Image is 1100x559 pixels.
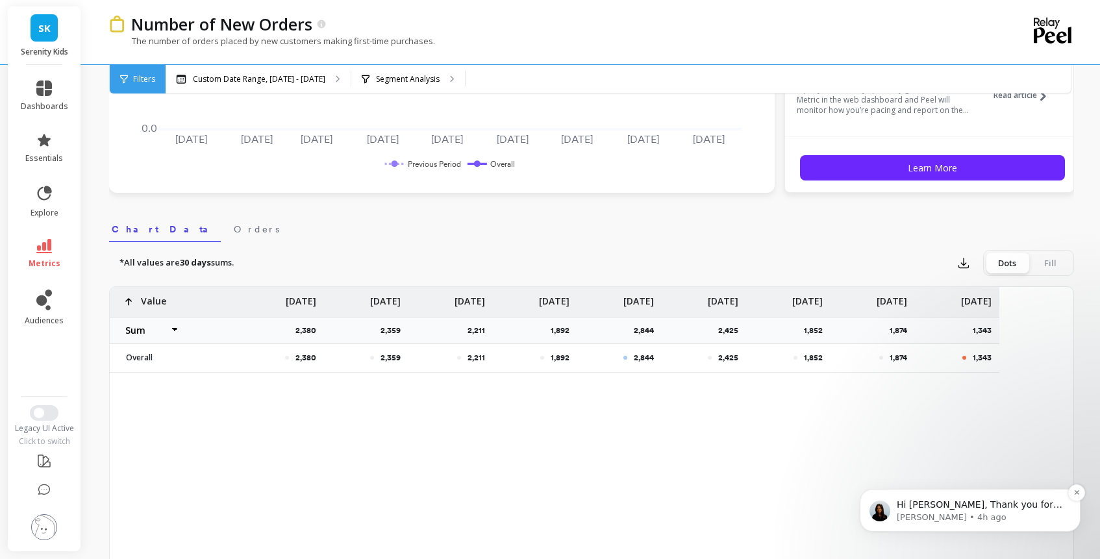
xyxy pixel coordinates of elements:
p: The number of orders placed by new customers making first-time purchases. [109,35,435,47]
p: Segment Analysis [376,74,440,84]
div: message notification from Kateryna, 4h ago. Hi Dawn, Thank you for waiting! Just wanted to update... [19,82,240,125]
p: Custom Date Range, [DATE] - [DATE] [193,74,325,84]
strong: 30 days [180,256,211,268]
p: [DATE] [370,287,401,308]
p: 2,211 [468,325,493,336]
p: Overall [118,353,232,363]
p: 1,343 [973,325,999,336]
p: [DATE] [792,287,823,308]
p: Value [141,287,166,308]
span: metrics [29,258,60,269]
div: Legacy UI Active [8,423,81,434]
button: Dismiss notification [228,77,245,94]
p: 1,852 [804,353,823,363]
p: 1,892 [551,325,577,336]
p: 2,844 [634,353,654,363]
p: Number of New Orders [131,13,312,35]
p: Message from Kateryna, sent 4h ago [56,105,224,116]
p: [DATE] [877,287,907,308]
p: 1,892 [551,353,569,363]
p: 2,359 [381,353,401,363]
p: 1,874 [890,325,915,336]
nav: Tabs [109,212,1074,242]
span: Read article [994,90,1037,101]
p: 1,343 [973,353,992,363]
span: dashboards [21,101,68,112]
span: explore [31,208,58,218]
p: 2,425 [718,325,746,336]
span: audiences [25,316,64,326]
p: Input your monthly/quarterly goals for each Metric in the web dashboard and Peel will monitor how... [797,84,975,116]
div: Dots [986,253,1029,273]
button: Read article [994,66,1056,125]
img: profile picture [31,514,57,540]
p: 2,380 [295,353,316,363]
p: Serenity Kids [21,47,68,57]
div: Click to switch [8,436,81,447]
p: 2,425 [718,353,738,363]
p: 2,359 [381,325,408,336]
span: Chart Data [112,223,218,236]
span: Hi [PERSON_NAME], Thank you for waiting! Just wanted to update you on ETA, the custom report with... [56,92,222,167]
p: [DATE] [623,287,654,308]
span: Filters [133,74,155,84]
p: [DATE] [961,287,992,308]
p: [DATE] [286,287,316,308]
button: Switch to New UI [30,405,58,421]
img: Profile image for Kateryna [29,93,50,114]
p: 2,844 [634,325,662,336]
img: header icon [109,16,125,32]
p: [DATE] [455,287,485,308]
span: Learn More [908,162,957,174]
span: essentials [25,153,63,164]
p: *All values are sums. [119,256,234,269]
p: [DATE] [708,287,738,308]
p: [DATE] [539,287,569,308]
p: 2,380 [295,325,324,336]
p: 1,874 [890,353,907,363]
button: Learn More [800,155,1065,180]
p: 2,211 [468,353,485,363]
span: SK [38,21,51,36]
p: 1,852 [804,325,831,336]
iframe: Intercom notifications message [840,407,1100,553]
span: Orders [234,223,279,236]
div: Fill [1029,253,1071,273]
